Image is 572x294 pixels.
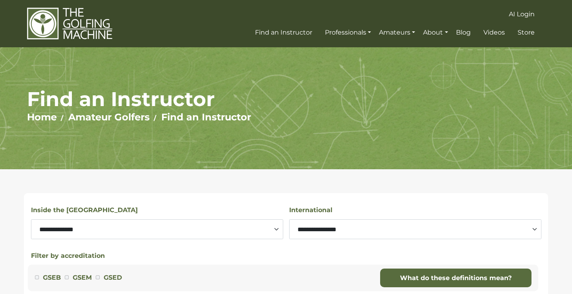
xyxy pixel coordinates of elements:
a: Find an Instructor [253,25,314,40]
span: Find an Instructor [255,29,312,36]
img: The Golfing Machine [27,7,112,40]
span: Store [518,29,535,36]
a: Professionals [323,25,373,40]
label: GSEM [73,273,92,283]
a: Find an Instructor [161,111,251,123]
a: Store [516,25,537,40]
a: About [421,25,450,40]
span: Blog [456,29,471,36]
a: Amateurs [377,25,417,40]
label: International [289,205,332,215]
label: GSED [104,273,122,283]
select: Select a country [289,219,541,239]
a: AI Login [507,7,537,21]
h1: Find an Instructor [27,87,545,111]
label: GSEB [43,273,61,283]
a: What do these definitions mean? [380,269,531,288]
span: AI Login [509,10,535,18]
a: Home [27,111,57,123]
select: Select a state [31,219,283,239]
a: Blog [454,25,473,40]
button: Filter by accreditation [31,251,105,261]
label: Inside the [GEOGRAPHIC_DATA] [31,205,138,215]
a: Amateur Golfers [68,111,150,123]
span: Videos [483,29,505,36]
a: Videos [481,25,507,40]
